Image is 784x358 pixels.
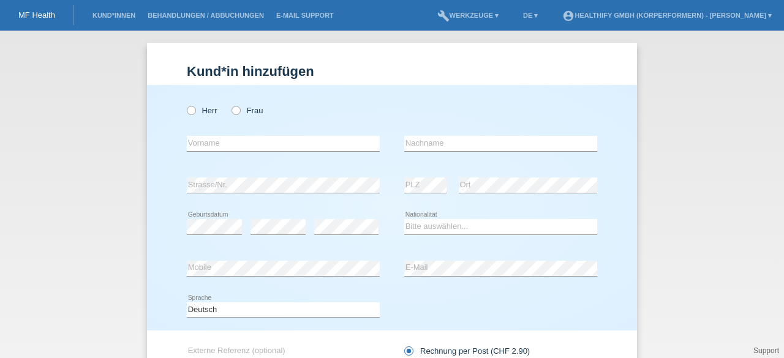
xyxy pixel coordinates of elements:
a: Behandlungen / Abbuchungen [141,12,270,19]
a: buildWerkzeuge ▾ [431,12,505,19]
a: E-Mail Support [270,12,340,19]
i: account_circle [562,10,575,22]
input: Frau [232,106,239,114]
a: MF Health [18,10,55,20]
label: Frau [232,106,263,115]
h1: Kund*in hinzufügen [187,64,597,79]
a: DE ▾ [517,12,544,19]
label: Herr [187,106,217,115]
a: Kund*innen [86,12,141,19]
label: Rechnung per Post (CHF 2.90) [404,346,530,356]
i: build [437,10,450,22]
input: Herr [187,106,195,114]
a: Support [753,346,779,355]
a: account_circleHealthify GmbH (Körperformern) - [PERSON_NAME] ▾ [556,12,778,19]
